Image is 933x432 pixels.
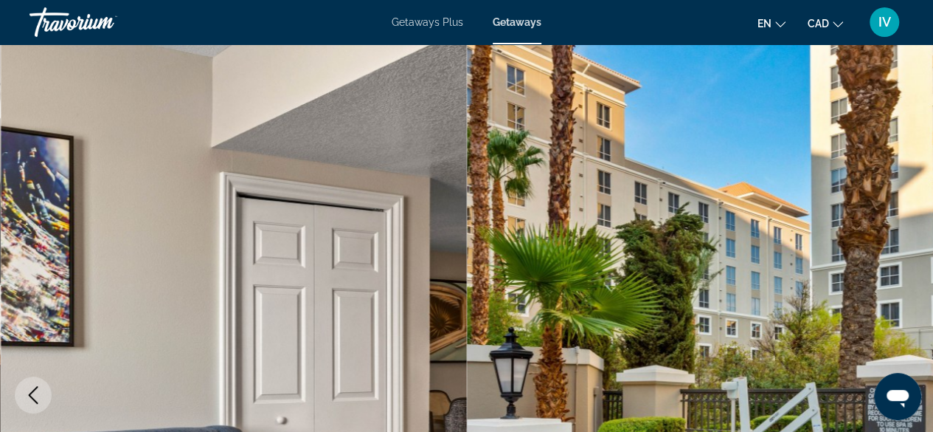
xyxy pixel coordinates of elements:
button: Change currency [808,13,843,34]
span: en [757,18,771,30]
a: Getaways [493,16,541,28]
a: Getaways Plus [392,16,463,28]
span: IV [878,15,891,30]
button: Change language [757,13,785,34]
button: Previous image [15,377,52,414]
a: Travorium [30,3,177,41]
span: CAD [808,18,829,30]
button: User Menu [865,7,903,38]
iframe: Кнопка запуска окна обмена сообщениями [874,373,921,420]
